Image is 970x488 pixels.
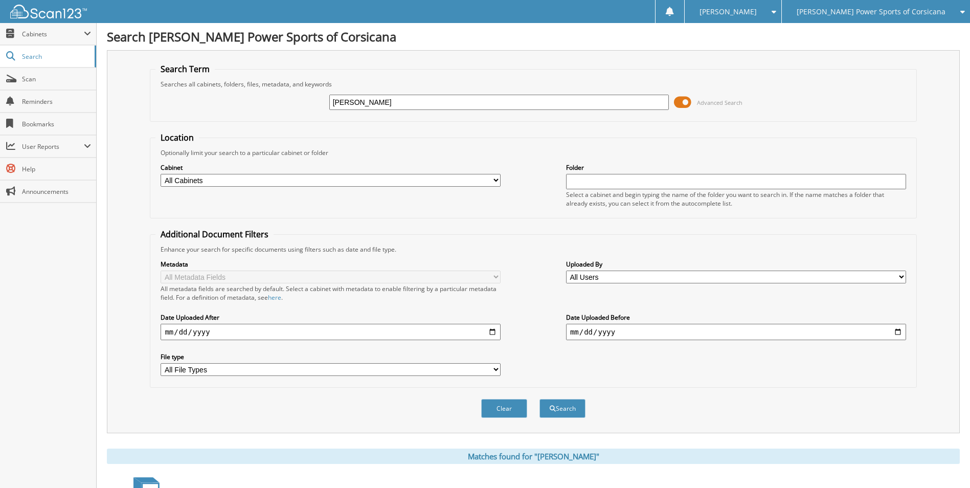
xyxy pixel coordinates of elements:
legend: Search Term [155,63,215,75]
label: Date Uploaded Before [566,313,906,322]
span: Advanced Search [697,99,742,106]
input: start [161,324,501,340]
span: Bookmarks [22,120,91,128]
button: Clear [481,399,527,418]
div: Enhance your search for specific documents using filters such as date and file type. [155,245,911,254]
a: here [268,293,281,302]
span: Help [22,165,91,173]
span: Scan [22,75,91,83]
label: Folder [566,163,906,172]
span: [PERSON_NAME] Power Sports of Corsicana [797,9,945,15]
div: All metadata fields are searched by default. Select a cabinet with metadata to enable filtering b... [161,284,501,302]
div: Searches all cabinets, folders, files, metadata, and keywords [155,80,911,88]
div: Select a cabinet and begin typing the name of the folder you want to search in. If the name match... [566,190,906,208]
label: Uploaded By [566,260,906,269]
span: Announcements [22,187,91,196]
div: Optionally limit your search to a particular cabinet or folder [155,148,911,157]
legend: Location [155,132,199,143]
span: Cabinets [22,30,84,38]
button: Search [539,399,585,418]
span: User Reports [22,142,84,151]
div: Matches found for "[PERSON_NAME]" [107,449,960,464]
label: Date Uploaded After [161,313,501,322]
label: File type [161,352,501,361]
img: scan123-logo-white.svg [10,5,87,18]
legend: Additional Document Filters [155,229,274,240]
span: Search [22,52,89,61]
label: Cabinet [161,163,501,172]
span: [PERSON_NAME] [700,9,757,15]
span: Reminders [22,97,91,106]
input: end [566,324,906,340]
label: Metadata [161,260,501,269]
h1: Search [PERSON_NAME] Power Sports of Corsicana [107,28,960,45]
